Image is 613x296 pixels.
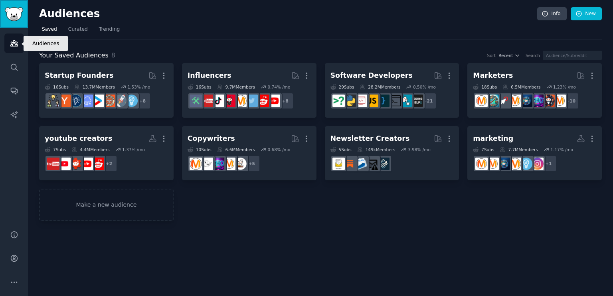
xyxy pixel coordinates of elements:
[127,84,150,90] div: 1.53 % /mo
[330,134,410,144] div: Newsletter Creators
[188,134,235,144] div: Copywriters
[473,84,497,90] div: 18 Sub s
[498,53,513,58] span: Recent
[562,93,579,109] div: + 10
[188,71,231,81] div: Influencers
[39,189,174,221] a: Make a new audience
[190,95,202,107] img: contentcreation
[355,158,367,170] img: Emailmarketing
[344,158,356,170] img: Substack
[344,95,356,107] img: Python
[103,95,115,107] img: EntrepreneurRideAlong
[268,95,280,107] img: youtubers
[111,51,115,59] span: 8
[467,126,602,181] a: marketing7Subs7.7MMembers1.17% /mo+1InstagramMarketingEntrepreneurcontent_marketingdigital_market...
[58,95,71,107] img: ycombinator
[5,7,23,21] img: GummySearch logo
[543,51,602,60] input: Audience/Subreddit
[45,84,69,90] div: 16 Sub s
[531,158,544,170] img: InstagramMarketing
[47,158,59,170] img: NewTubers
[500,147,538,152] div: 7.7M Members
[69,158,82,170] img: PartneredYoutube
[408,147,431,152] div: 3.98 % /mo
[65,23,91,39] a: Curated
[212,95,224,107] img: Tiktokhelp
[388,95,401,107] img: AskProgramming
[531,95,544,107] img: SEO
[188,147,212,152] div: 10 Sub s
[182,126,316,181] a: Copywriters10Subs6.6MMembers0.68% /mo+5writingmarketingSEOKeepWritingcontent_marketing
[520,158,532,170] img: Entrepreneur
[39,8,537,20] h2: Audiences
[243,155,260,172] div: + 5
[473,71,513,81] div: Marketers
[357,147,395,152] div: 149k Members
[366,158,378,170] img: email
[217,147,255,152] div: 6.6M Members
[217,84,255,90] div: 9.7M Members
[47,95,59,107] img: growmybusiness
[101,155,117,172] div: + 2
[201,158,213,170] img: KeepWriting
[45,147,66,152] div: 7 Sub s
[223,95,235,107] img: SmallYTChannel
[360,84,400,90] div: 28.2M Members
[520,95,532,107] img: digital_marketing
[42,26,57,33] span: Saved
[114,95,127,107] img: startups
[542,95,555,107] img: socialmedia
[487,53,496,58] div: Sort
[245,95,258,107] img: Twitter
[201,95,213,107] img: NewTubers
[473,147,494,152] div: 7 Sub s
[68,26,88,33] span: Curated
[96,23,123,39] a: Trending
[553,84,576,90] div: 1.23 % /mo
[550,147,573,152] div: 1.17 % /mo
[502,84,540,90] div: 6.5M Members
[45,71,113,81] div: Startup Founders
[81,158,93,170] img: youtubers
[92,95,104,107] img: startup
[234,95,247,107] img: content_marketing
[39,23,60,39] a: Saved
[377,158,390,170] img: emailmarketingnow
[81,95,93,107] img: SaaS
[509,158,521,170] img: content_marketing
[45,134,112,144] div: youtube creators
[498,95,510,107] img: PPC
[268,147,291,152] div: 0.68 % /mo
[188,84,212,90] div: 16 Sub s
[74,84,115,90] div: 13.7M Members
[554,95,566,107] img: marketing
[268,84,291,90] div: 0.74 % /mo
[212,158,224,170] img: SEO
[122,147,145,152] div: 1.37 % /mo
[355,95,367,107] img: webdev
[571,7,602,21] a: New
[332,158,345,170] img: Newsletters
[99,26,120,33] span: Trending
[498,53,520,58] button: Recent
[39,51,109,61] span: Your Saved Audiences
[498,158,510,170] img: digital_marketing
[325,63,459,118] a: Software Developers29Subs28.2MMembers0.50% /mo+21CodingHelpopensourceAskProgrammingprogrammingjav...
[223,158,235,170] img: marketing
[526,53,540,58] div: Search
[330,147,352,152] div: 5 Sub s
[69,95,82,107] img: Entrepreneurship
[509,95,521,107] img: advertising
[325,126,459,181] a: Newsletter Creators5Subs149kMembers3.98% /moemailmarketingnowemailEmailmarketingSubstackNewsletters
[234,158,247,170] img: writing
[277,93,294,109] div: + 8
[134,93,151,109] div: + 8
[413,84,436,90] div: 0.50 % /mo
[39,126,174,181] a: youtube creators7Subs4.4MMembers1.37% /mo+2SmallYoutubersyoutubersPartneredYoutubeyoutubeNewTubers
[540,155,557,172] div: + 1
[71,147,109,152] div: 4.4M Members
[486,95,499,107] img: Affiliatemarketing
[58,158,71,170] img: youtube
[377,95,390,107] img: programming
[473,134,513,144] div: marketing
